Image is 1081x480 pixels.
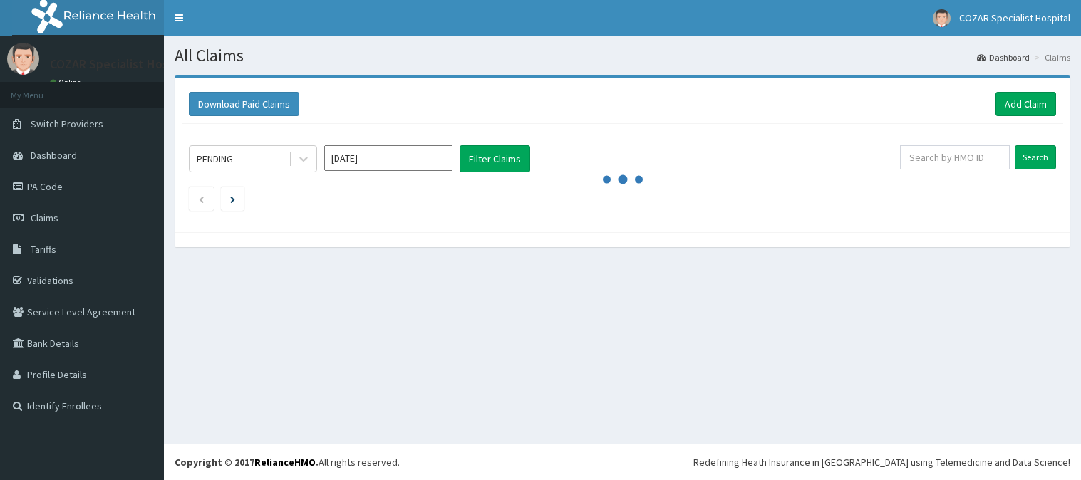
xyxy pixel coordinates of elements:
[977,51,1030,63] a: Dashboard
[601,158,644,201] svg: audio-loading
[164,444,1081,480] footer: All rights reserved.
[7,43,39,75] img: User Image
[324,145,452,171] input: Select Month and Year
[175,46,1070,65] h1: All Claims
[959,11,1070,24] span: COZAR Specialist Hospital
[900,145,1010,169] input: Search by HMO ID
[198,192,205,205] a: Previous page
[995,92,1056,116] a: Add Claim
[189,92,299,116] button: Download Paid Claims
[31,243,56,256] span: Tariffs
[50,58,194,71] p: COZAR Specialist Hospital
[254,456,316,469] a: RelianceHMO
[1015,145,1056,169] input: Search
[933,9,951,27] img: User Image
[460,145,530,172] button: Filter Claims
[175,456,319,469] strong: Copyright © 2017 .
[31,149,77,162] span: Dashboard
[31,118,103,130] span: Switch Providers
[50,78,84,88] a: Online
[693,455,1070,469] div: Redefining Heath Insurance in [GEOGRAPHIC_DATA] using Telemedicine and Data Science!
[1031,51,1070,63] li: Claims
[31,212,58,224] span: Claims
[230,192,235,205] a: Next page
[197,152,233,166] div: PENDING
